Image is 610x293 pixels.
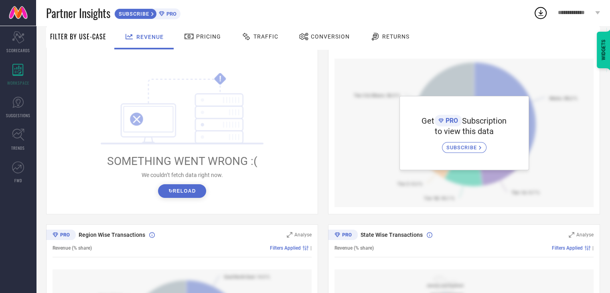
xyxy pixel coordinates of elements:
span: State Wise Transactions [361,232,423,238]
span: to view this data [435,126,494,136]
span: WORKSPACE [7,80,29,86]
span: | [310,245,312,251]
svg: Zoom [569,232,574,238]
span: Filters Applied [552,245,583,251]
span: Revenue (% share) [53,245,92,251]
span: Analyse [294,232,312,238]
span: Region Wise Transactions [79,232,145,238]
div: Premium [328,230,358,242]
span: We couldn’t fetch data right now. [142,172,223,178]
tspan: ! [219,74,221,83]
span: Analyse [576,232,594,238]
div: Premium [46,230,76,242]
span: Revenue [136,34,164,40]
a: SUBSCRIBEPRO [114,6,180,19]
span: Subscription [462,116,507,126]
span: SUBSCRIBE [446,144,479,151]
span: Pricing [196,33,221,40]
svg: Zoom [287,232,292,238]
span: TRENDS [11,145,25,151]
a: SUBSCRIBE [442,136,486,153]
span: Traffic [253,33,278,40]
span: Filter By Use-Case [50,32,106,41]
span: SCORECARDS [6,47,30,53]
span: SUBSCRIBE [115,11,151,17]
span: | [592,245,594,251]
span: Conversion [311,33,350,40]
span: PRO [164,11,176,17]
span: Returns [382,33,409,40]
span: SOMETHING WENT WRONG :( [107,155,257,168]
div: Open download list [533,6,548,20]
span: Partner Insights [46,5,110,21]
span: Get [422,116,434,126]
span: SUGGESTIONS [6,112,30,118]
span: Filters Applied [270,245,301,251]
span: Revenue (% share) [334,245,374,251]
span: FWD [14,177,22,183]
button: ↻Reload [158,184,206,198]
span: PRO [444,117,458,124]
